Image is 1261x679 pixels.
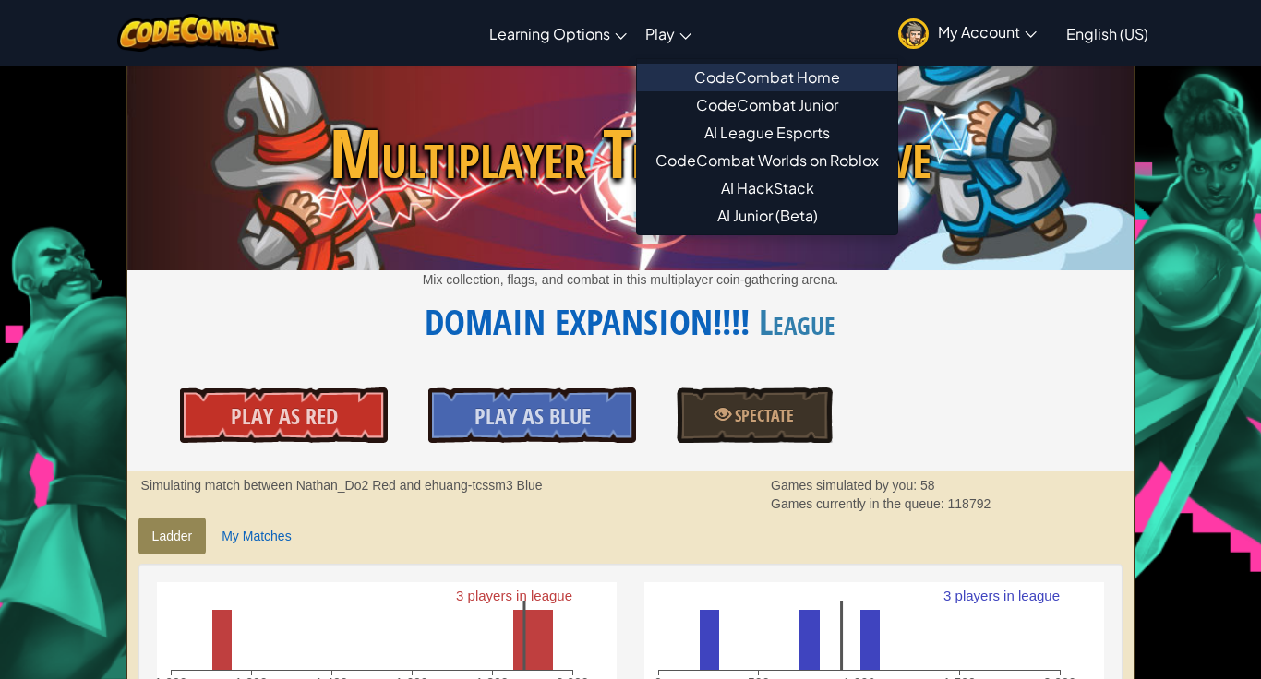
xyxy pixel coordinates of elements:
a: My Matches [208,518,305,554]
a: My Account [889,4,1046,62]
text: 3 players in league [456,588,572,603]
span: 58 [920,478,935,493]
span: English (US) [1066,24,1148,43]
a: Ladder [138,518,207,554]
a: CodeCombat Home [637,64,897,91]
a: AI Junior (Beta) [637,202,897,230]
a: Spectate [677,387,832,443]
span: Games simulated by you: [771,478,920,493]
span: Play [645,24,675,43]
span: Play As Red [231,401,338,431]
span: League [750,297,835,346]
a: CodeCombat Worlds on Roblox [637,147,897,174]
span: 118792 [948,496,991,511]
a: Play [636,8,701,58]
text: 3 players in league [943,588,1060,603]
a: CodeCombat Junior [637,91,897,119]
span: Learning Options [489,24,610,43]
a: Learning Options [480,8,636,58]
a: DOMAIN EXPANSION!!!! [425,297,750,346]
span: Games currently in the queue: [771,496,947,511]
span: My Account [938,22,1037,42]
img: avatar [898,18,929,49]
a: AI League Esports [637,119,897,147]
img: CodeCombat logo [117,14,279,52]
a: English (US) [1057,8,1158,58]
strong: Simulating match between Nathan_Do2 Red and ehuang-tcssm3 Blue [141,478,543,493]
span: Play As Blue [474,401,591,431]
a: AI HackStack [637,174,897,202]
span: Multiplayer Treasure Grove [127,106,1135,201]
p: Mix collection, flags, and combat in this multiplayer coin-gathering arena. [127,270,1135,289]
span: Spectate [731,404,794,427]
